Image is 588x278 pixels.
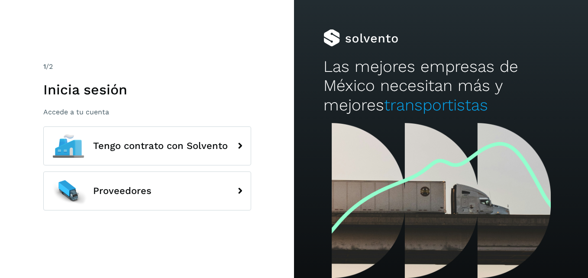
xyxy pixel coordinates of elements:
[43,126,251,165] button: Tengo contrato con Solvento
[43,62,46,71] span: 1
[43,81,251,98] h1: Inicia sesión
[43,171,251,210] button: Proveedores
[43,61,251,72] div: /2
[43,108,251,116] p: Accede a tu cuenta
[323,57,559,115] h2: Las mejores empresas de México necesitan más y mejores
[384,96,488,114] span: transportistas
[93,186,152,196] span: Proveedores
[93,141,228,151] span: Tengo contrato con Solvento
